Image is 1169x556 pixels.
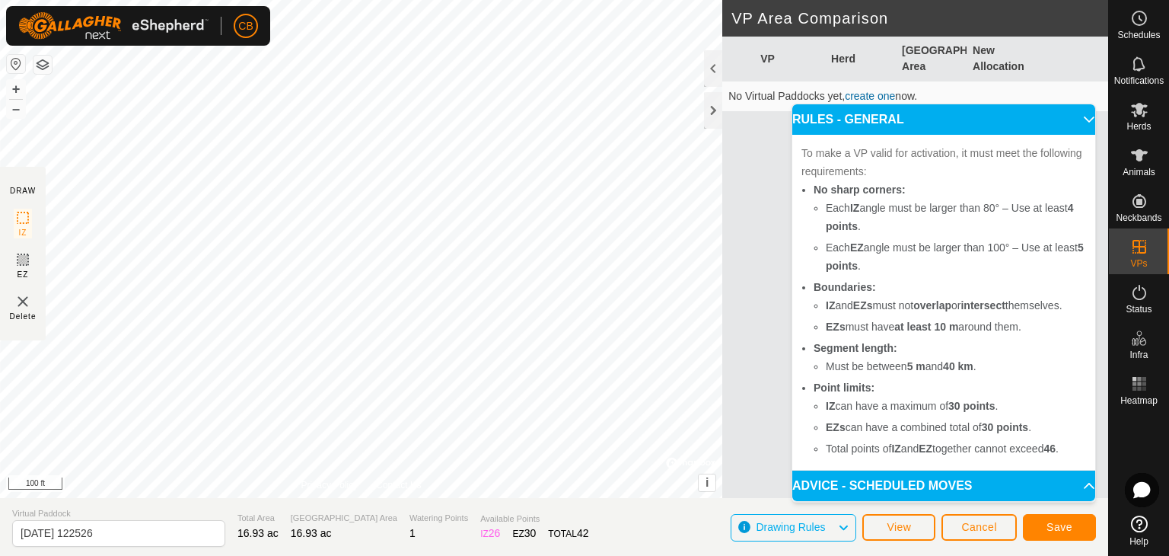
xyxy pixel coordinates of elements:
[792,113,904,126] span: RULES - GENERAL
[941,514,1017,541] button: Cancel
[826,439,1086,458] li: Total points of and together cannot exceed .
[967,37,1037,81] th: New Allocation
[943,360,973,372] b: 40 km
[577,527,589,539] span: 42
[814,281,876,293] b: Boundaries:
[826,418,1086,436] li: can have a combined total of .
[1023,514,1096,541] button: Save
[7,55,25,73] button: Reset Map
[948,400,995,412] b: 30 points
[826,400,835,412] b: IZ
[891,443,900,455] b: IZ
[1117,30,1160,40] span: Schedules
[826,397,1086,415] li: can have a maximum of .
[489,527,501,539] span: 26
[850,202,859,214] b: IZ
[1120,396,1158,405] span: Heatmap
[825,37,896,81] th: Herd
[960,299,1005,312] b: intersect
[887,521,911,533] span: View
[814,382,874,394] b: Point limits:
[706,476,709,489] span: i
[826,357,1086,375] li: Must be between and .
[826,202,1074,232] b: 4 points
[826,299,835,312] b: IZ
[919,443,932,455] b: EZ
[18,269,29,280] span: EZ
[845,90,895,102] a: create one
[1109,510,1169,552] a: Help
[801,147,1082,177] span: To make a VP valid for activation, it must meet the following requirements:
[853,299,873,312] b: EZs
[1129,350,1148,359] span: Infra
[10,311,37,322] span: Delete
[237,512,279,525] span: Total Area
[907,360,925,372] b: 5 m
[10,185,36,197] div: DRAW
[722,81,1108,112] td: No Virtual Paddocks yet, now.
[524,527,537,539] span: 30
[14,292,32,311] img: VP
[291,512,397,525] span: [GEOGRAPHIC_DATA] Area
[301,478,358,492] a: Privacy Policy
[376,478,421,492] a: Contact Us
[512,526,536,542] div: EZ
[699,475,715,491] button: i
[7,100,25,118] button: –
[409,527,416,539] span: 1
[291,527,332,539] span: 16.93 ac
[894,321,958,333] b: at least 10 m
[792,480,972,492] span: ADVICE - SCHEDULED MOVES
[814,342,897,354] b: Segment length:
[12,507,225,520] span: Virtual Paddock
[792,104,1095,135] p-accordion-header: RULES - GENERAL
[1126,305,1151,314] span: Status
[982,421,1028,433] b: 30 points
[826,238,1086,275] li: Each angle must be larger than 100° – Use at least .
[237,527,279,539] span: 16.93 ac
[1129,537,1148,546] span: Help
[826,199,1086,235] li: Each angle must be larger than 80° – Use at least .
[480,513,588,526] span: Available Points
[409,512,468,525] span: Watering Points
[33,56,52,74] button: Map Layers
[480,526,500,542] div: IZ
[1043,443,1056,455] b: 46
[1123,168,1155,177] span: Animals
[1116,213,1161,222] span: Neckbands
[1114,76,1164,85] span: Notifications
[756,521,825,533] span: Drawing Rules
[826,318,1086,336] li: must have around them.
[731,9,1108,27] h2: VP Area Comparison
[548,526,588,542] div: TOTAL
[826,321,846,333] b: EZs
[961,521,997,533] span: Cancel
[754,37,825,81] th: VP
[826,241,1084,272] b: 5 points
[862,514,935,541] button: View
[826,296,1086,315] li: and must not or themselves.
[792,471,1095,501] p-accordion-header: ADVICE - SCHEDULED MOVES
[1126,122,1151,131] span: Herds
[792,135,1095,470] p-accordion-content: RULES - GENERAL
[850,241,864,254] b: EZ
[814,184,906,196] b: No sharp corners:
[826,421,846,433] b: EZs
[18,12,209,40] img: Gallagher Logo
[7,80,25,98] button: +
[238,18,253,34] span: CB
[1046,521,1072,533] span: Save
[1130,259,1147,268] span: VPs
[913,299,951,312] b: overlap
[19,227,27,238] span: IZ
[896,37,967,81] th: [GEOGRAPHIC_DATA] Area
